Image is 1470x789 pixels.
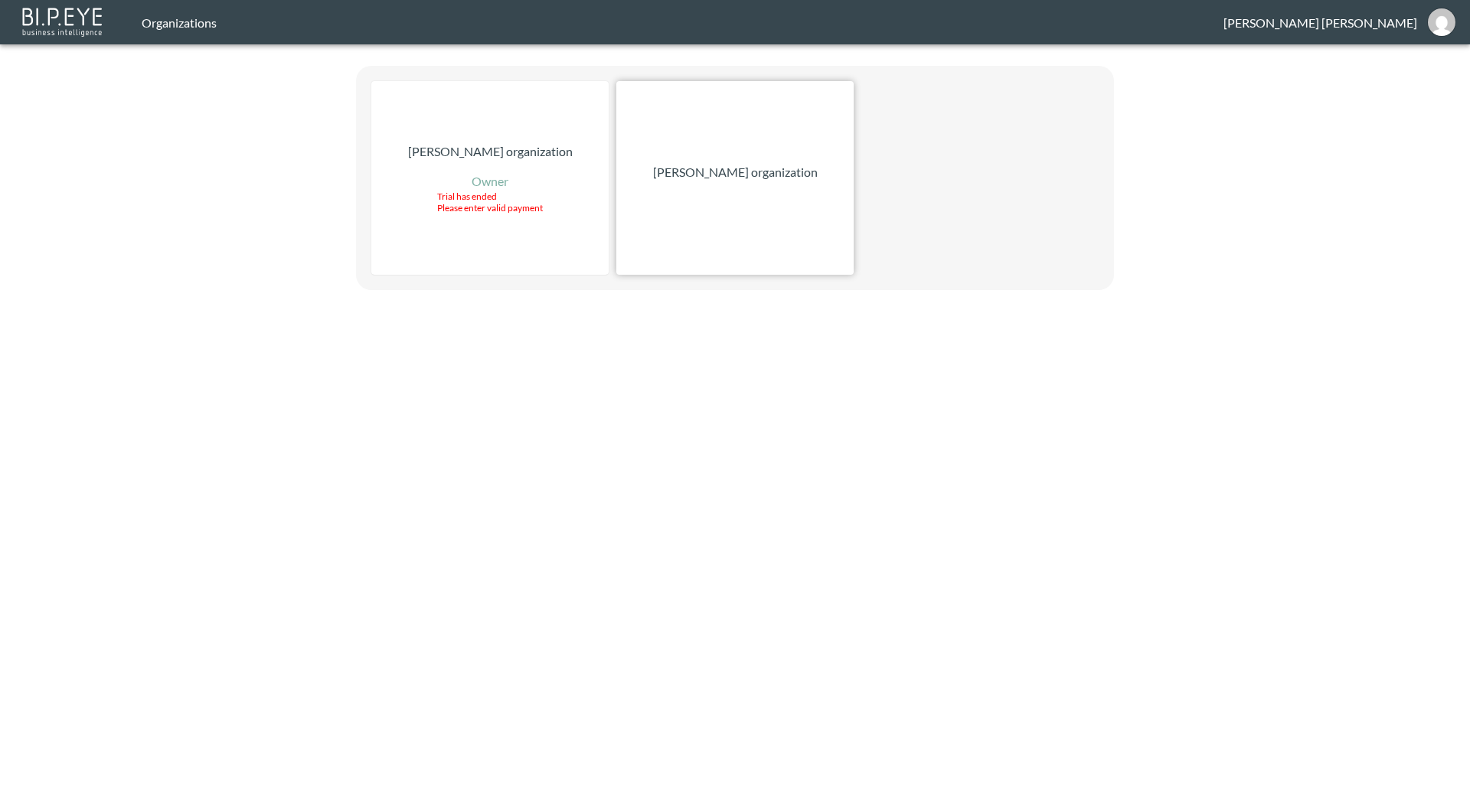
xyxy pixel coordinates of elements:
[653,163,818,181] p: [PERSON_NAME] organization
[437,191,543,214] div: Trial has ended Please enter valid payment
[19,4,107,38] img: bipeye-logo
[1417,4,1466,41] button: jessica@mutualart.com
[472,172,508,191] p: Owner
[1223,15,1417,30] div: [PERSON_NAME] [PERSON_NAME]
[1428,8,1455,36] img: d3b79b7ae7d6876b06158c93d1632626
[408,142,573,161] p: [PERSON_NAME] organization
[142,15,1223,30] div: Organizations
